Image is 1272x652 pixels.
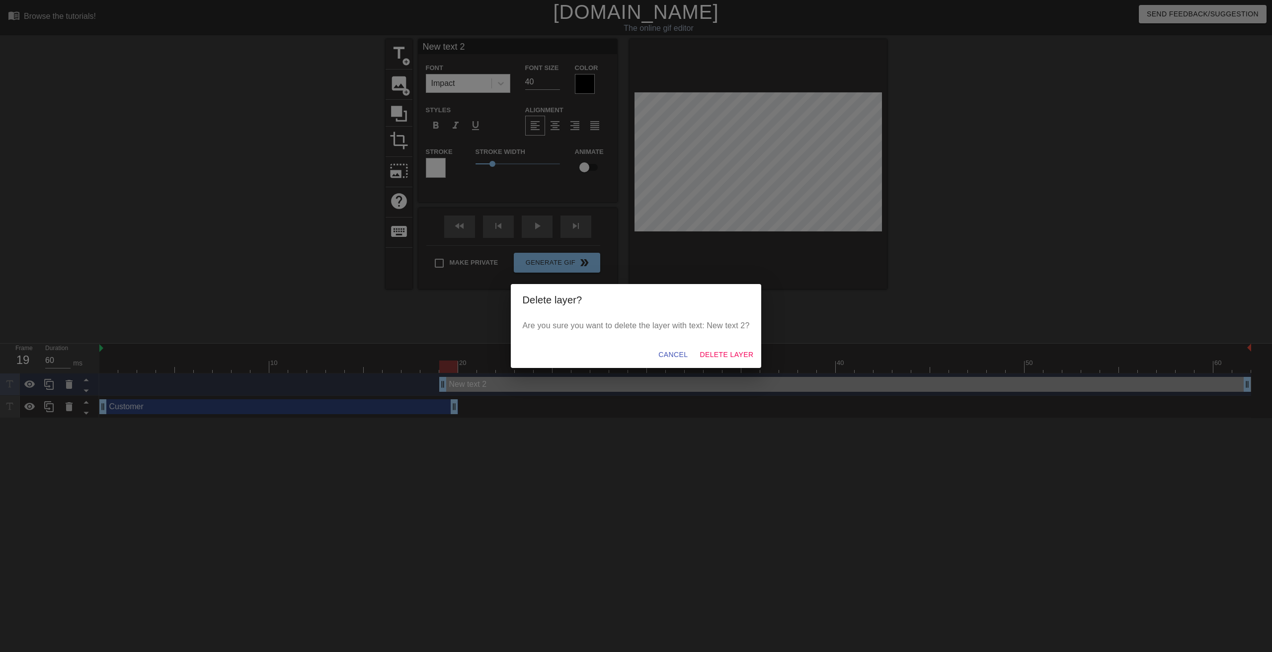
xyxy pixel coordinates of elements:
[658,349,688,361] span: Cancel
[700,349,753,361] span: Delete Layer
[523,292,750,308] h2: Delete layer?
[696,346,757,364] button: Delete Layer
[523,320,750,332] p: Are you sure you want to delete the layer with text: New text 2?
[654,346,692,364] button: Cancel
